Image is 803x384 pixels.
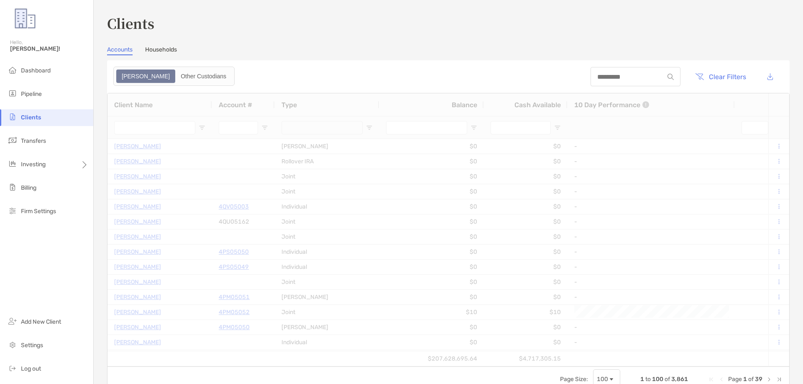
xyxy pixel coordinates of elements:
img: input icon [667,74,674,80]
img: pipeline icon [8,88,18,98]
img: add_new_client icon [8,316,18,326]
span: 1 [743,376,747,383]
span: 3,861 [671,376,688,383]
span: of [748,376,754,383]
span: Add New Client [21,318,61,325]
button: Clear Filters [689,67,752,86]
span: to [645,376,651,383]
span: Dashboard [21,67,51,74]
a: Households [145,46,177,55]
div: segmented control [113,67,235,86]
span: Billing [21,184,36,191]
span: of [665,376,670,383]
span: Firm Settings [21,208,56,215]
span: Investing [21,161,46,168]
img: investing icon [8,159,18,169]
img: dashboard icon [8,65,18,75]
span: Clients [21,114,41,121]
span: Pipeline [21,90,42,98]
span: Page [728,376,742,383]
div: Other Custodians [176,70,231,82]
span: 100 [652,376,663,383]
div: Last Page [776,376,783,383]
span: [PERSON_NAME]! [10,45,88,52]
a: Accounts [107,46,133,55]
img: settings icon [8,340,18,350]
img: transfers icon [8,135,18,145]
span: Transfers [21,137,46,144]
div: Page Size: [560,376,588,383]
span: Log out [21,365,41,372]
div: 100 [597,376,608,383]
img: billing icon [8,182,18,192]
div: Zoe [117,70,174,82]
div: First Page [708,376,715,383]
span: 39 [755,376,762,383]
img: logout icon [8,363,18,373]
div: Next Page [766,376,772,383]
img: clients icon [8,112,18,122]
span: 1 [640,376,644,383]
div: Previous Page [718,376,725,383]
img: Zoe Logo [10,3,40,34]
span: Settings [21,342,43,349]
h3: Clients [107,13,790,33]
img: firm-settings icon [8,206,18,216]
